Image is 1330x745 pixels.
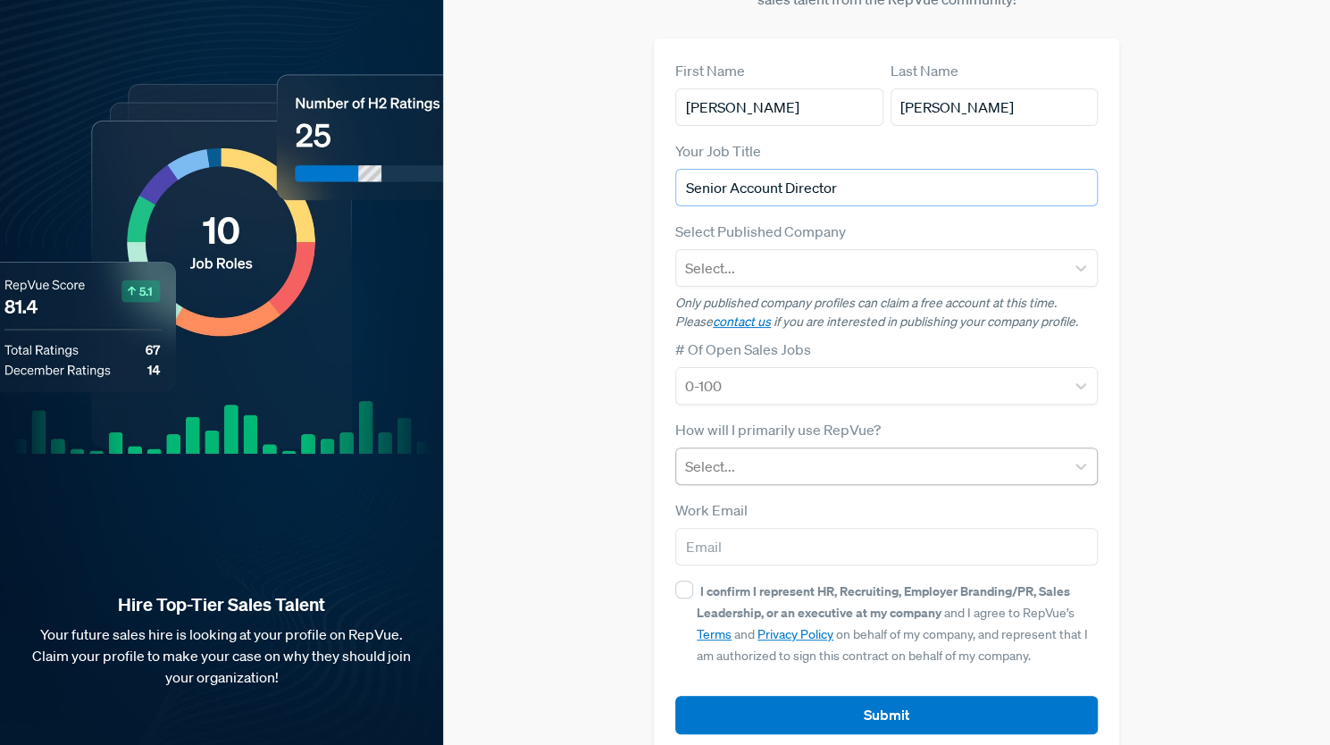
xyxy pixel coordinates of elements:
[713,314,771,330] a: contact us
[891,60,958,81] label: Last Name
[891,88,1099,126] input: Last Name
[697,582,1070,621] strong: I confirm I represent HR, Recruiting, Employer Branding/PR, Sales Leadership, or an executive at ...
[675,169,1098,206] input: Title
[675,294,1098,331] p: Only published company profiles can claim a free account at this time. Please if you are interest...
[29,624,414,688] p: Your future sales hire is looking at your profile on RepVue. Claim your profile to make your case...
[675,221,846,242] label: Select Published Company
[675,140,761,162] label: Your Job Title
[697,626,732,642] a: Terms
[675,499,748,521] label: Work Email
[675,339,811,360] label: # Of Open Sales Jobs
[675,60,745,81] label: First Name
[757,626,833,642] a: Privacy Policy
[675,696,1098,734] button: Submit
[697,583,1088,664] span: and I agree to RepVue’s and on behalf of my company, and represent that I am authorized to sign t...
[675,528,1098,565] input: Email
[675,88,883,126] input: First Name
[29,593,414,616] strong: Hire Top-Tier Sales Talent
[675,419,881,440] label: How will I primarily use RepVue?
